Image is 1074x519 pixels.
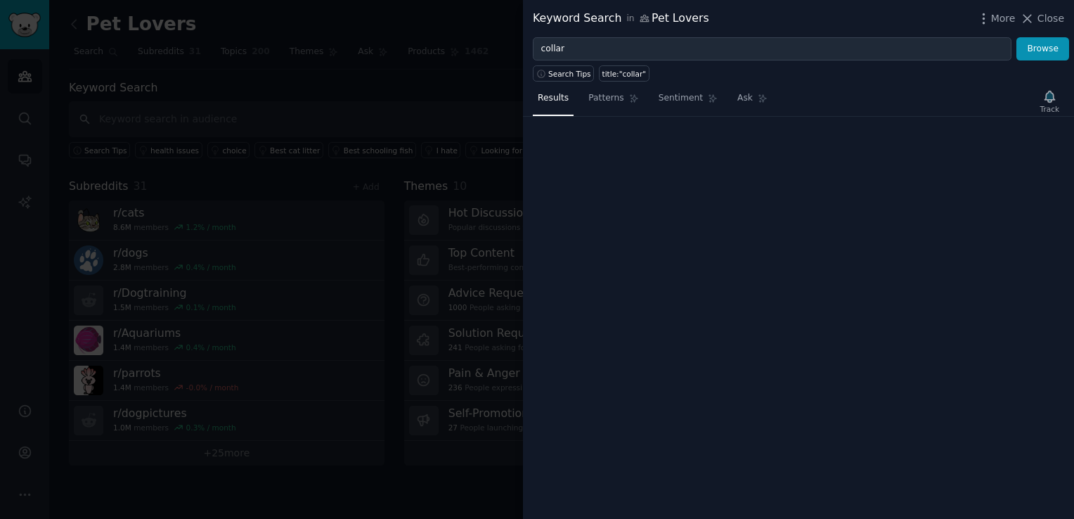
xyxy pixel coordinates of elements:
[588,92,623,105] span: Patterns
[737,92,753,105] span: Ask
[583,87,643,116] a: Patterns
[626,13,634,25] span: in
[654,87,723,116] a: Sentiment
[1016,37,1069,61] button: Browse
[602,69,647,79] div: title:"collar"
[976,11,1016,26] button: More
[732,87,772,116] a: Ask
[1020,11,1064,26] button: Close
[533,10,709,27] div: Keyword Search Pet Lovers
[533,87,574,116] a: Results
[1037,11,1064,26] span: Close
[599,65,649,82] a: title:"collar"
[659,92,703,105] span: Sentiment
[991,11,1016,26] span: More
[548,69,591,79] span: Search Tips
[538,92,569,105] span: Results
[533,37,1011,61] input: Try a keyword related to your business
[533,65,594,82] button: Search Tips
